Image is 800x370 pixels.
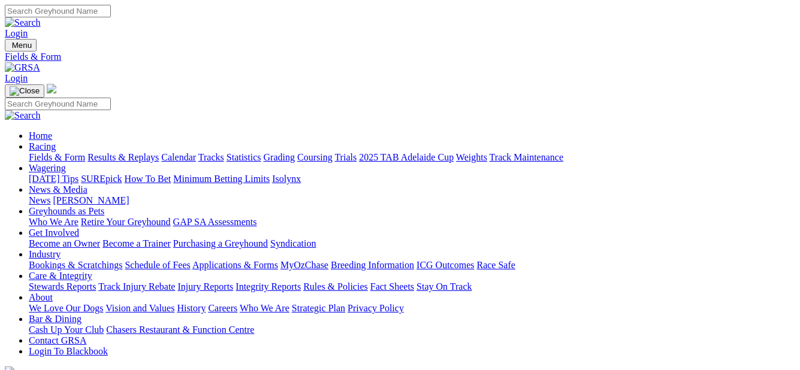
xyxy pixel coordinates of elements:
[5,28,28,38] a: Login
[370,281,414,292] a: Fact Sheets
[29,281,795,292] div: Care & Integrity
[5,110,41,121] img: Search
[240,303,289,313] a: Who We Are
[177,281,233,292] a: Injury Reports
[106,324,254,335] a: Chasers Restaurant & Function Centre
[10,86,40,96] img: Close
[198,152,224,162] a: Tracks
[98,281,175,292] a: Track Injury Rebate
[297,152,333,162] a: Coursing
[29,217,79,227] a: Who We Are
[12,41,32,50] span: Menu
[208,303,237,313] a: Careers
[29,346,108,356] a: Login To Blackbook
[272,174,301,184] a: Isolynx
[173,174,270,184] a: Minimum Betting Limits
[29,281,96,292] a: Stewards Reports
[29,335,86,345] a: Contact GRSA
[81,217,171,227] a: Retire Your Greyhound
[5,17,41,28] img: Search
[29,249,61,259] a: Industry
[173,238,268,248] a: Purchasing a Greyhound
[29,292,53,302] a: About
[5,5,111,17] input: Search
[161,152,196,162] a: Calendar
[5,62,40,73] img: GRSA
[29,324,104,335] a: Cash Up Your Club
[5,84,44,98] button: Toggle navigation
[173,217,257,227] a: GAP SA Assessments
[29,195,795,206] div: News & Media
[53,195,129,205] a: [PERSON_NAME]
[29,163,66,173] a: Wagering
[47,84,56,93] img: logo-grsa-white.png
[29,152,795,163] div: Racing
[29,260,795,271] div: Industry
[236,281,301,292] a: Integrity Reports
[5,39,37,51] button: Toggle navigation
[490,152,563,162] a: Track Maintenance
[87,152,159,162] a: Results & Replays
[5,51,795,62] a: Fields & Form
[29,271,92,281] a: Care & Integrity
[280,260,328,270] a: MyOzChase
[29,324,795,335] div: Bar & Dining
[29,303,103,313] a: We Love Our Dogs
[29,238,795,249] div: Get Involved
[102,238,171,248] a: Become a Trainer
[192,260,278,270] a: Applications & Forms
[334,152,357,162] a: Trials
[29,217,795,228] div: Greyhounds as Pets
[5,98,111,110] input: Search
[29,314,81,324] a: Bar & Dining
[416,281,472,292] a: Stay On Track
[29,238,100,248] a: Become an Owner
[125,260,190,270] a: Schedule of Fees
[476,260,515,270] a: Race Safe
[177,303,206,313] a: History
[331,260,414,270] a: Breeding Information
[264,152,295,162] a: Grading
[29,260,122,270] a: Bookings & Scratchings
[81,174,122,184] a: SUREpick
[359,152,454,162] a: 2025 TAB Adelaide Cup
[5,73,28,83] a: Login
[29,228,79,238] a: Get Involved
[303,281,368,292] a: Rules & Policies
[416,260,474,270] a: ICG Outcomes
[29,152,85,162] a: Fields & Form
[29,174,795,184] div: Wagering
[29,174,79,184] a: [DATE] Tips
[29,141,56,151] a: Racing
[29,184,87,195] a: News & Media
[29,303,795,314] div: About
[456,152,487,162] a: Weights
[292,303,345,313] a: Strategic Plan
[125,174,171,184] a: How To Bet
[29,195,50,205] a: News
[105,303,174,313] a: Vision and Values
[348,303,404,313] a: Privacy Policy
[227,152,261,162] a: Statistics
[270,238,316,248] a: Syndication
[29,131,52,141] a: Home
[29,206,104,216] a: Greyhounds as Pets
